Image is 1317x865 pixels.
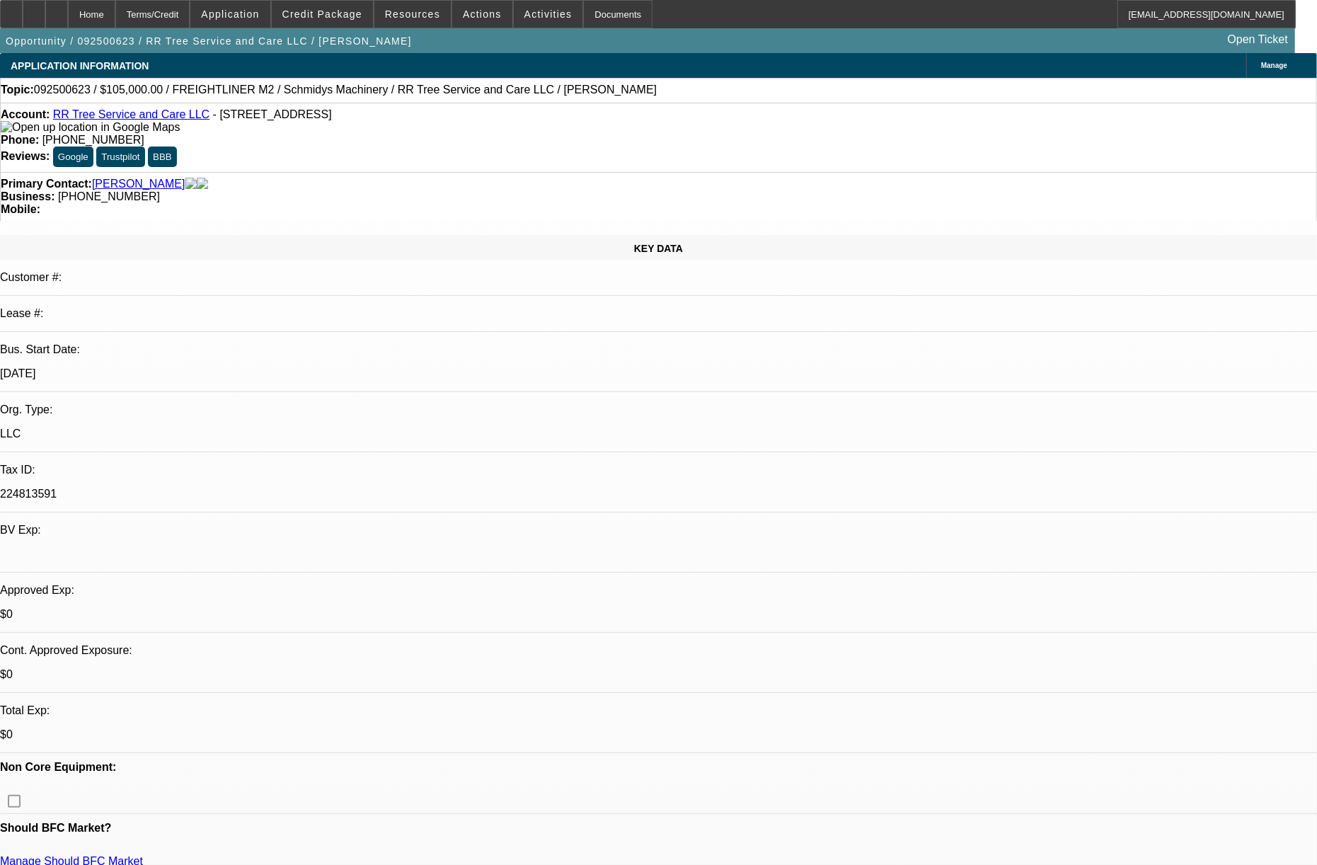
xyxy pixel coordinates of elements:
[1,150,50,162] strong: Reviews:
[34,84,657,96] span: 092500623 / $105,000.00 / FREIGHTLINER M2 / Schmidys Machinery / RR Tree Service and Care LLC / [...
[452,1,512,28] button: Actions
[53,108,209,120] a: RR Tree Service and Care LLC
[92,178,185,190] a: [PERSON_NAME]
[1,84,34,96] strong: Topic:
[58,190,160,202] span: [PHONE_NUMBER]
[1,121,180,134] img: Open up location in Google Maps
[385,8,440,20] span: Resources
[190,1,270,28] button: Application
[96,147,144,167] button: Trustpilot
[1222,28,1294,52] a: Open Ticket
[53,147,93,167] button: Google
[6,35,412,47] span: Opportunity / 092500623 / RR Tree Service and Care LLC / [PERSON_NAME]
[1,134,39,146] strong: Phone:
[1,178,92,190] strong: Primary Contact:
[282,8,362,20] span: Credit Package
[634,243,683,254] span: KEY DATA
[524,8,573,20] span: Activities
[197,178,208,190] img: linkedin-icon.png
[1,190,54,202] strong: Business:
[213,108,332,120] span: - [STREET_ADDRESS]
[201,8,259,20] span: Application
[514,1,583,28] button: Activities
[1,121,180,133] a: View Google Maps
[1,203,40,215] strong: Mobile:
[42,134,144,146] span: [PHONE_NUMBER]
[148,147,177,167] button: BBB
[185,178,197,190] img: facebook-icon.png
[374,1,451,28] button: Resources
[1,108,50,120] strong: Account:
[463,8,502,20] span: Actions
[11,60,149,71] span: APPLICATION INFORMATION
[272,1,373,28] button: Credit Package
[1261,62,1287,69] span: Manage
